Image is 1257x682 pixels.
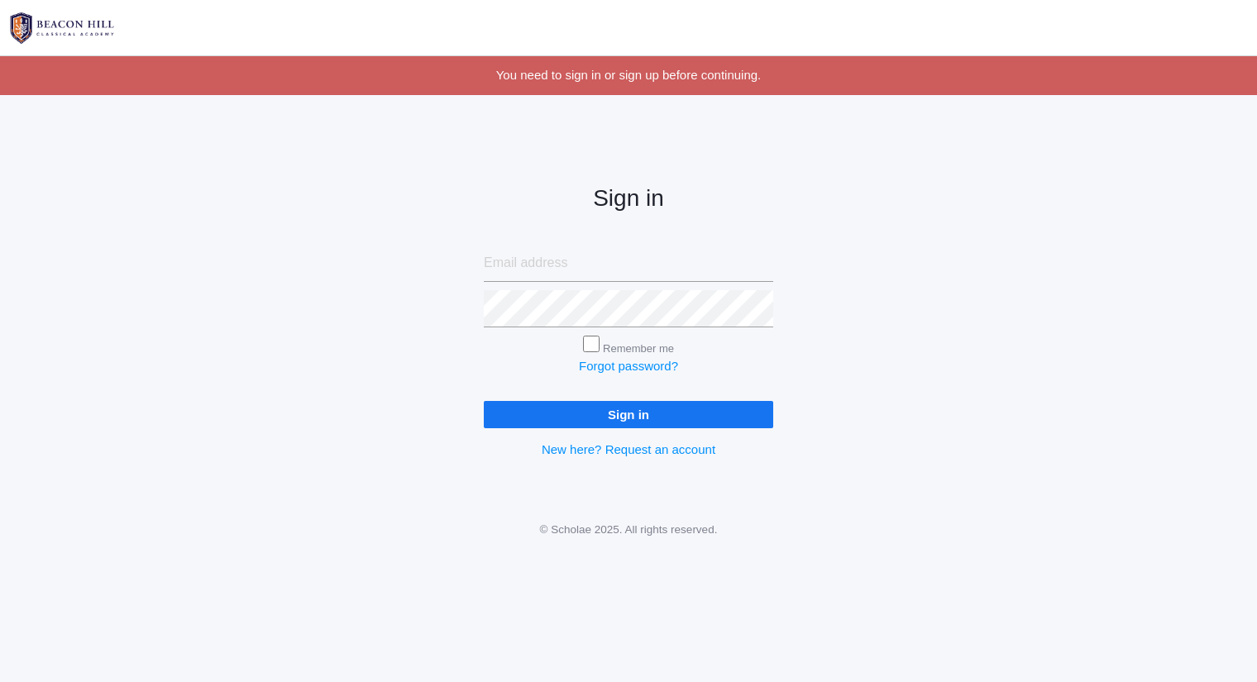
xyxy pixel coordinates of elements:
a: Forgot password? [579,359,678,373]
input: Sign in [484,401,773,428]
input: Email address [484,245,773,282]
label: Remember me [603,342,674,355]
a: New here? Request an account [542,442,715,456]
h2: Sign in [484,186,773,212]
